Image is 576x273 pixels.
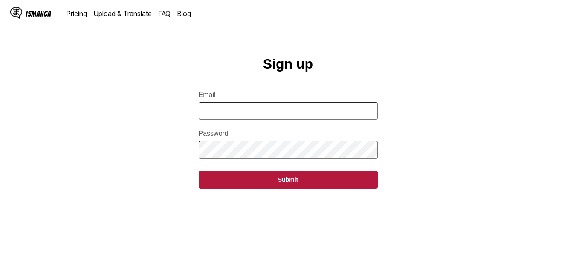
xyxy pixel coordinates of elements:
[199,130,378,138] label: Password
[10,7,22,19] img: IsManga Logo
[199,171,378,189] button: Submit
[199,91,378,99] label: Email
[159,9,171,18] a: FAQ
[94,9,152,18] a: Upload & Translate
[67,9,87,18] a: Pricing
[263,56,313,72] h1: Sign up
[177,9,191,18] a: Blog
[26,10,51,18] div: IsManga
[10,7,67,20] a: IsManga LogoIsManga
